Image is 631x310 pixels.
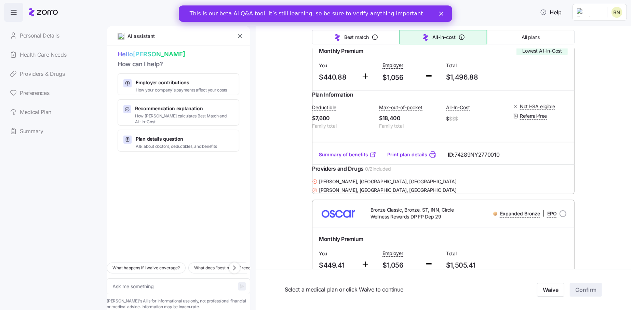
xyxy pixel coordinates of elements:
span: [PERSON_NAME] , [GEOGRAPHIC_DATA], [GEOGRAPHIC_DATA] [319,187,457,194]
span: Bronze Classic, Bronze, ST, INN, Circle Wellness Rewards DP FP Dep 29 [371,207,462,221]
span: Waive [543,286,559,294]
span: What happens if I waive coverage? [112,265,180,271]
img: Oscar [318,206,360,222]
div: | [493,209,557,218]
span: $ [446,114,508,124]
span: Not HSA eligible [520,103,555,110]
span: [PERSON_NAME]'s AI is for informational use only, not professional financial or medical advice. I... [107,298,250,310]
img: ai-icon.png [118,33,124,40]
span: Employer [382,250,403,257]
button: Waive [537,283,564,297]
span: Ask about doctors, deductibles, and benefits [136,144,217,150]
a: Print plan details [387,151,427,158]
a: Personal Details [4,26,101,45]
span: ID: [448,151,500,159]
span: Select a medical plan or click Waive to continue [285,285,494,294]
span: All-in-cost [432,34,456,41]
span: Employer [382,62,403,69]
button: What happens if I waive coverage? [107,263,186,273]
span: $1,056 [382,260,419,271]
span: 0 / 2 included [365,166,391,172]
span: $440.88 [319,72,356,83]
span: Expanded Bronze [500,210,540,217]
span: $18,400 [379,114,441,123]
span: You [319,62,356,69]
span: Help [540,8,562,16]
div: Close [260,6,267,10]
span: Recommendation explanation [135,105,233,112]
span: Providers and Drugs [312,165,364,173]
span: All-In-Cost [446,104,470,111]
span: $$$ [449,115,458,122]
a: Summary of benefits [319,151,376,158]
span: Lowest All-In-Cost [522,47,562,54]
span: How can I help? [118,59,239,69]
a: Preferences [4,83,101,102]
button: Confirm [570,283,602,297]
span: Plan Information [312,90,353,99]
span: Confirm [575,286,596,294]
span: [PERSON_NAME] , [GEOGRAPHIC_DATA], [GEOGRAPHIC_DATA] [319,178,457,185]
span: All plans [522,34,540,41]
span: $1,056 [382,72,419,83]
span: AI assistant [127,32,155,40]
a: Medical Plan [4,102,101,122]
span: Referral-free [520,113,547,119]
span: $449.41 [319,260,356,271]
button: What does “best match” recommendation mean? [188,263,295,273]
span: Total [446,250,504,257]
span: Hello [PERSON_NAME] [118,50,239,59]
iframe: Intercom live chat banner [179,5,452,22]
span: Max-out-of-pocket [379,104,422,111]
img: 3482c9d499e7542d50e963611f2bbba7 [612,7,622,18]
span: $1,505.41 [446,260,504,271]
span: How [PERSON_NAME] calculates Best Match and All-In-Cost [135,113,233,125]
span: $7,600 [312,114,374,123]
span: Deductible [312,104,336,111]
a: Summary [4,122,101,141]
a: Health Care Needs [4,45,101,64]
button: Help [535,5,567,19]
span: EPO [547,210,557,217]
span: Family total [312,123,374,129]
img: Employer logo [577,8,602,16]
span: You [319,250,356,257]
span: $1,496.88 [446,72,504,83]
span: Family total [379,123,441,129]
span: What does “best match” recommendation mean? [194,265,289,271]
span: Monthly Premium [319,235,363,243]
span: Best match [344,34,368,41]
span: How your company's payments affect your costs [136,87,227,93]
span: Monthly Premium [319,47,363,55]
span: Employer contributions [136,79,227,86]
span: Total [446,62,504,69]
a: Providers & Drugs [4,64,101,83]
span: 74289NY2770010 [455,151,500,159]
span: Plan details question [136,136,217,142]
